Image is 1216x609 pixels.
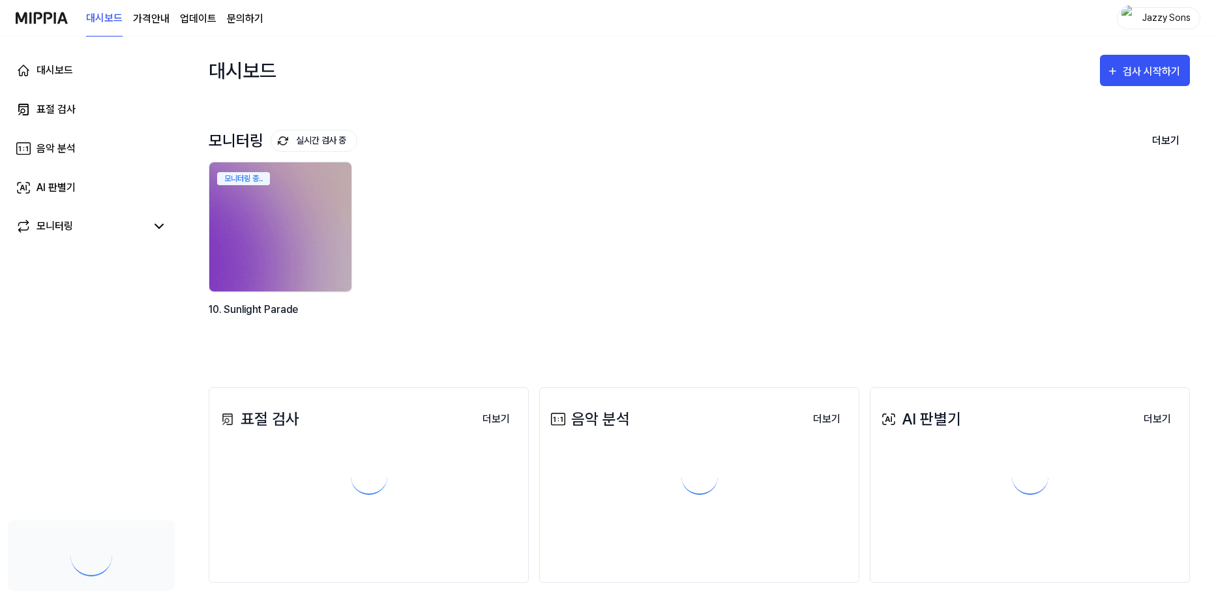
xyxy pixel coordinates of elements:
[8,94,175,125] a: 표절 검사
[180,11,216,27] a: 업데이트
[8,55,175,86] a: 대시보드
[209,162,351,291] img: backgroundIamge
[878,408,961,431] div: AI 판별기
[209,130,357,152] div: 모니터링
[1100,55,1190,86] button: 검사 시작하기
[227,11,263,27] a: 문의하기
[8,133,175,164] a: 음악 분석
[37,218,73,234] div: 모니터링
[803,406,851,432] button: 더보기
[37,63,73,78] div: 대시보드
[209,50,276,91] div: 대시보드
[86,1,123,37] a: 대시보드
[548,408,630,431] div: 음악 분석
[37,180,76,196] div: AI 판별기
[8,172,175,203] a: AI 판별기
[209,301,355,334] div: 10. Sunlight Parade
[1142,127,1190,155] button: 더보기
[1117,7,1200,29] button: profileJazzy Sons
[37,102,76,117] div: 표절 검사
[1123,63,1183,80] div: 검사 시작하기
[16,218,146,234] a: 모니터링
[1141,10,1192,25] div: Jazzy Sons
[217,172,270,185] div: 모니터링 중..
[271,130,357,152] button: 실시간 검사 중
[133,11,170,27] button: 가격안내
[217,408,299,431] div: 표절 검사
[37,141,76,156] div: 음악 분석
[1121,5,1137,31] img: profile
[472,406,520,432] button: 더보기
[1133,406,1181,432] button: 더보기
[209,162,355,348] a: 모니터링 중..backgroundIamge10. Sunlight Parade
[278,136,288,146] img: monitoring Icon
